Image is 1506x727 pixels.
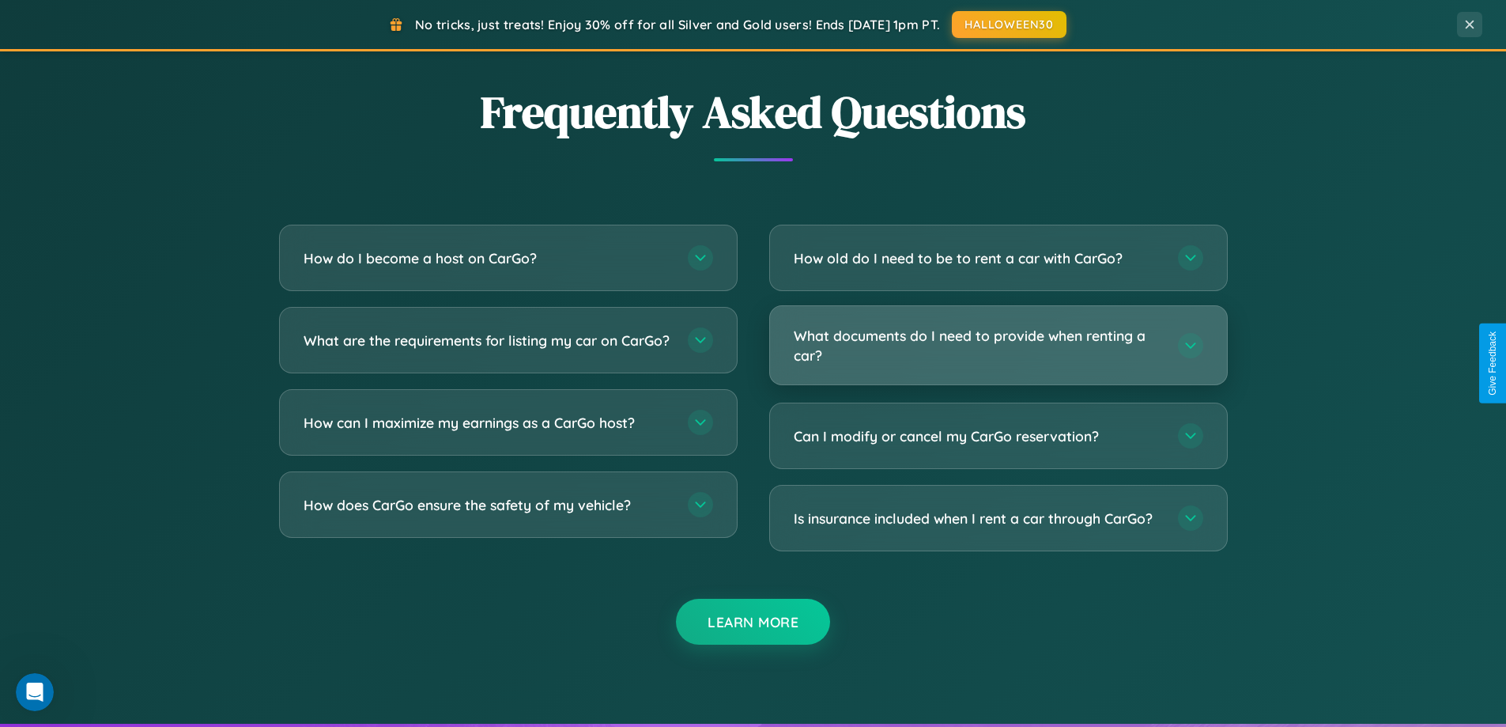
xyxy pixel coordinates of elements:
[794,326,1162,365] h3: What documents do I need to provide when renting a car?
[952,11,1066,38] button: HALLOWEEN30
[304,248,672,268] h3: How do I become a host on CarGo?
[304,495,672,515] h3: How does CarGo ensure the safety of my vehicle?
[794,248,1162,268] h3: How old do I need to be to rent a car with CarGo?
[1487,331,1498,396] div: Give Feedback
[794,509,1162,528] h3: Is insurance included when I rent a car through CarGo?
[304,331,672,350] h3: What are the requirements for listing my car on CarGo?
[676,599,830,645] button: Learn More
[279,81,1228,142] h2: Frequently Asked Questions
[304,413,672,433] h3: How can I maximize my earnings as a CarGo host?
[16,673,54,711] iframe: Intercom live chat
[415,17,940,32] span: No tricks, just treats! Enjoy 30% off for all Silver and Gold users! Ends [DATE] 1pm PT.
[794,426,1162,446] h3: Can I modify or cancel my CarGo reservation?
